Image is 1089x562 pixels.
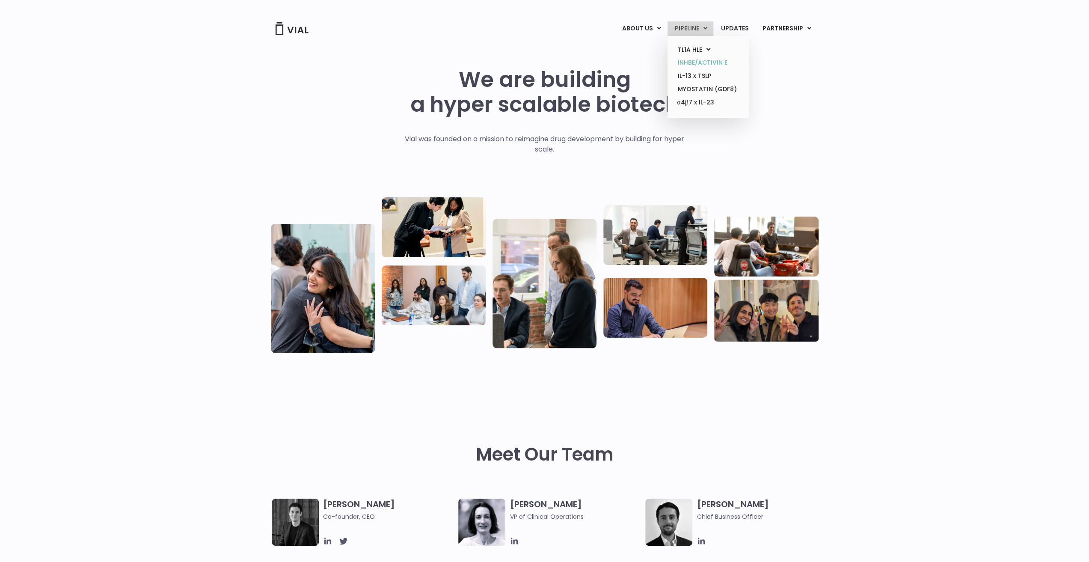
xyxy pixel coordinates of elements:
[275,22,309,35] img: Vial Logo
[714,280,818,342] img: Group of 3 people smiling holding up the peace sign
[410,67,679,117] h1: We are building a hyper scalable biotech
[458,499,505,546] img: Image of smiling woman named Amy
[697,512,828,521] span: Chief Business Officer
[476,444,614,465] h2: Meet Our Team
[272,499,319,546] img: A black and white photo of a man in a suit attending a Summit.
[668,21,713,36] a: PIPELINEMenu Toggle
[671,96,745,110] a: α4β7 x IL-23
[755,21,818,36] a: PARTNERSHIPMenu Toggle
[645,499,692,546] img: A black and white photo of a man in a suit holding a vial.
[382,197,486,257] img: Two people looking at a paper talking.
[323,499,454,521] h3: [PERSON_NAME]
[271,223,375,353] img: Vial Life
[671,69,745,83] a: IL-13 x TSLP
[493,219,596,348] img: Group of three people standing around a computer looking at the screen
[382,265,486,325] img: Eight people standing and sitting in an office
[671,43,745,56] a: TL1A HLEMenu Toggle
[714,217,818,277] img: Group of people playing whirlyball
[510,499,641,521] h3: [PERSON_NAME]
[323,512,454,521] span: Co-founder, CEO
[510,512,641,521] span: VP of Clinical Operations
[714,21,755,36] a: UPDATES
[697,499,828,521] h3: [PERSON_NAME]
[615,21,667,36] a: ABOUT USMenu Toggle
[603,277,707,337] img: Man working at a computer
[396,134,693,155] p: Vial was founded on a mission to reimagine drug development by building for hyper scale.
[603,205,707,265] img: Three people working in an office
[671,56,745,69] a: INHBE/ACTIVIN E
[671,83,745,96] a: MYOSTATIN (GDF8)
